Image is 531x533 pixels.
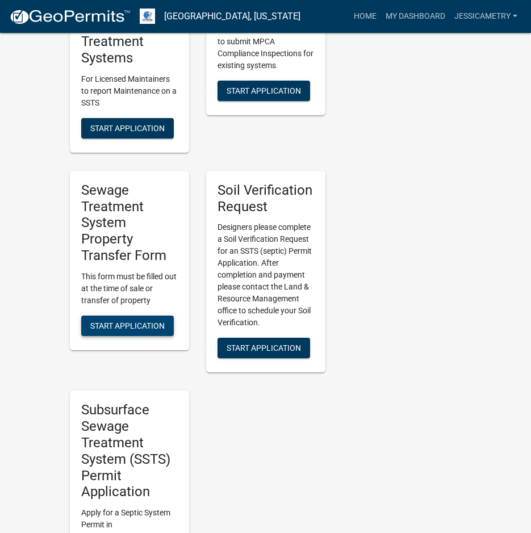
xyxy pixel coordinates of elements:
[81,316,174,336] button: Start Application
[381,6,450,27] a: My Dashboard
[81,73,178,109] p: For Licensed Maintainers to report Maintenance on a SSTS
[218,338,310,358] button: Start Application
[218,182,314,215] h5: Soil Verification Request
[81,271,178,307] p: This form must be filled out at the time of sale or transfer of property
[140,9,155,24] img: Otter Tail County, Minnesota
[81,402,178,500] h5: Subsurface Sewage Treatment System (SSTS) Permit Application
[218,81,310,101] button: Start Application
[450,6,522,27] a: Jessicametry
[90,123,165,132] span: Start Application
[218,221,314,329] p: Designers please complete a Soil Verification Request for an SSTS (septic) Permit Application. Af...
[349,6,381,27] a: Home
[90,321,165,330] span: Start Application
[81,118,174,139] button: Start Application
[227,86,301,95] span: Start Application
[164,7,300,26] a: [GEOGRAPHIC_DATA], [US_STATE]
[81,182,178,264] h5: Sewage Treatment System Property Transfer Form
[218,24,314,72] p: This form must be filled out to submit MPCA Compliance Inspections for existing systems
[227,343,301,352] span: Start Application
